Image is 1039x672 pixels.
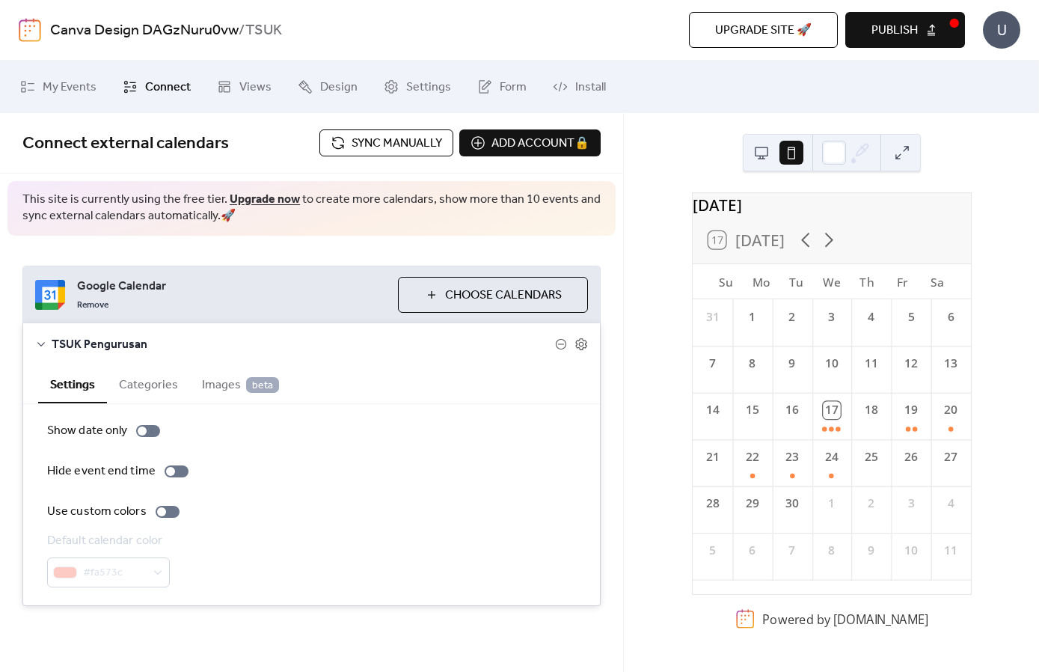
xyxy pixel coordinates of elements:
span: Install [575,79,606,97]
div: 31 [704,308,721,326]
span: Google Calendar [77,278,386,296]
span: Form [500,79,527,97]
div: 8 [823,542,840,559]
div: 4 [942,495,959,512]
span: My Events [43,79,96,97]
div: Default calendar color [47,532,167,550]
div: [DATE] [693,193,971,216]
span: Upgrade site 🚀 [715,22,812,40]
div: 11 [942,542,959,559]
button: Images beta [190,365,291,402]
button: Categories [107,365,190,402]
span: This site is currently using the free tier. to create more calendars, show more than 10 events an... [22,192,601,225]
div: 4 [862,308,880,326]
div: Th [849,264,884,299]
button: Settings [38,365,107,403]
a: Upgrade now [230,188,300,211]
div: 24 [823,448,840,465]
a: [DOMAIN_NAME] [833,611,928,627]
div: 10 [902,542,919,559]
span: Views [239,79,272,97]
div: 6 [942,308,959,326]
div: 26 [902,448,919,465]
div: 1 [823,495,840,512]
div: 23 [783,448,800,465]
span: Connect [145,79,191,97]
img: logo [19,18,41,42]
div: 29 [744,495,761,512]
a: Design [286,67,369,107]
div: Hide event end time [47,462,156,480]
div: 27 [942,448,959,465]
a: Install [542,67,617,107]
a: Views [206,67,283,107]
div: Fr [884,264,919,299]
div: 3 [823,308,840,326]
div: 7 [783,542,800,559]
div: 16 [783,402,800,419]
div: 9 [783,355,800,372]
b: / [239,16,245,45]
div: 9 [862,542,880,559]
div: 12 [902,355,919,372]
div: Powered by [762,611,928,627]
span: Remove [77,299,108,311]
div: 21 [704,448,721,465]
a: Canva Design DAGzNuru0vw [50,16,239,45]
div: Sa [920,264,955,299]
a: Settings [373,67,462,107]
div: 18 [862,402,880,419]
span: Publish [871,22,918,40]
div: 10 [823,355,840,372]
div: 3 [902,495,919,512]
button: Sync manually [319,129,453,156]
a: Connect [111,67,202,107]
span: beta [246,377,279,393]
div: 20 [942,402,959,419]
div: We [814,264,849,299]
button: Upgrade site 🚀 [689,12,838,48]
div: Tu [779,264,814,299]
div: 7 [704,355,721,372]
div: 22 [744,448,761,465]
div: 30 [783,495,800,512]
span: Sync manually [352,135,442,153]
div: 5 [704,542,721,559]
span: Connect external calendars [22,127,229,160]
div: 28 [704,495,721,512]
div: Use custom colors [47,503,147,521]
a: My Events [9,67,108,107]
span: Choose Calendars [445,287,562,305]
span: TSUK Pengurusan [52,336,555,354]
div: Mo [744,264,779,299]
div: 13 [942,355,959,372]
div: 2 [862,495,880,512]
div: 8 [744,355,761,372]
button: Publish [845,12,965,48]
div: 14 [704,402,721,419]
a: Form [466,67,538,107]
div: 25 [862,448,880,465]
div: Show date only [47,422,127,440]
span: Settings [406,79,451,97]
div: 19 [902,402,919,419]
span: Images [202,376,279,394]
div: 6 [744,542,761,559]
img: google [35,280,65,310]
div: U [983,11,1020,49]
div: Su [708,264,744,299]
b: TSUK [245,16,282,45]
div: 1 [744,308,761,326]
div: 2 [783,308,800,326]
div: 11 [862,355,880,372]
span: Design [320,79,358,97]
div: 15 [744,402,761,419]
button: Choose Calendars [398,277,588,313]
div: 5 [902,308,919,326]
div: 17 [823,402,840,419]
